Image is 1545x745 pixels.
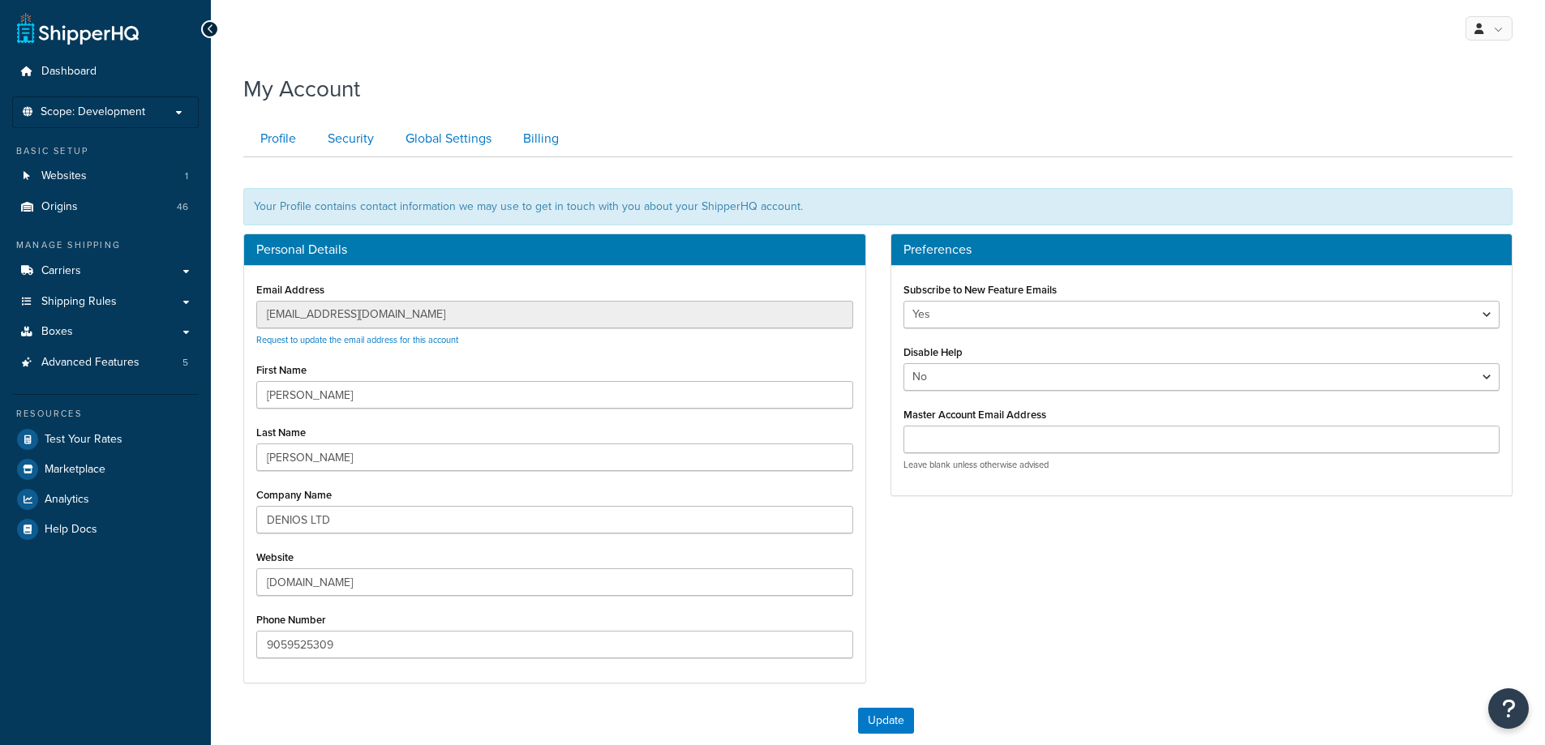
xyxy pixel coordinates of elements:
[45,493,89,507] span: Analytics
[45,433,122,447] span: Test Your Rates
[243,73,360,105] h1: My Account
[243,188,1513,225] div: Your Profile contains contact information we may use to get in touch with you about your ShipperH...
[41,105,145,119] span: Scope: Development
[12,348,199,378] a: Advanced Features 5
[41,65,97,79] span: Dashboard
[256,242,853,257] h3: Personal Details
[12,161,199,191] a: Websites 1
[182,356,188,370] span: 5
[45,523,97,537] span: Help Docs
[388,121,504,157] a: Global Settings
[17,12,139,45] a: ShipperHQ Home
[12,515,199,544] a: Help Docs
[256,551,294,563] label: Website
[903,242,1500,257] h3: Preferences
[243,121,309,157] a: Profile
[185,169,188,183] span: 1
[41,325,73,339] span: Boxes
[256,284,324,296] label: Email Address
[858,708,914,734] button: Update
[12,287,199,317] a: Shipping Rules
[903,346,963,358] label: Disable Help
[12,238,199,252] div: Manage Shipping
[41,200,78,214] span: Origins
[41,169,87,183] span: Websites
[41,356,139,370] span: Advanced Features
[12,317,199,347] a: Boxes
[12,455,199,484] a: Marketplace
[12,144,199,158] div: Basic Setup
[256,364,307,376] label: First Name
[12,256,199,286] a: Carriers
[903,459,1500,471] p: Leave blank unless otherwise advised
[12,192,199,222] li: Origins
[903,409,1046,421] label: Master Account Email Address
[12,57,199,87] a: Dashboard
[41,264,81,278] span: Carriers
[256,333,458,346] a: Request to update the email address for this account
[12,161,199,191] li: Websites
[12,348,199,378] li: Advanced Features
[256,489,332,501] label: Company Name
[12,192,199,222] a: Origins 46
[177,200,188,214] span: 46
[45,463,105,477] span: Marketplace
[311,121,387,157] a: Security
[506,121,572,157] a: Billing
[41,295,117,309] span: Shipping Rules
[12,485,199,514] a: Analytics
[256,426,306,439] label: Last Name
[1488,688,1529,729] button: Open Resource Center
[903,284,1057,296] label: Subscribe to New Feature Emails
[12,407,199,421] div: Resources
[12,425,199,454] a: Test Your Rates
[256,614,326,626] label: Phone Number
